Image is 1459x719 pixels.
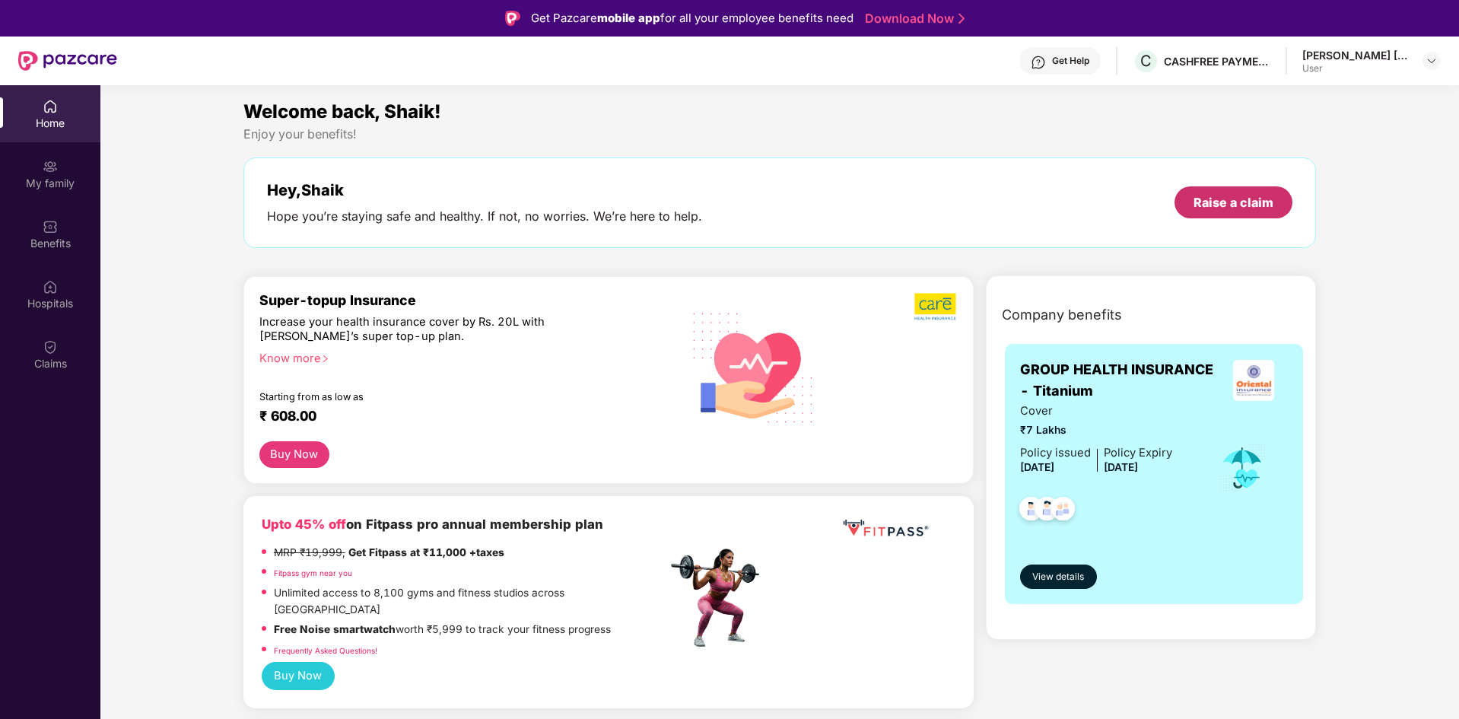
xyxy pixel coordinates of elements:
[259,315,601,345] div: Increase your health insurance cover by Rs. 20L with [PERSON_NAME]’s super top-up plan.
[505,11,520,26] img: Logo
[274,546,345,558] del: MRP ₹19,999,
[274,585,666,618] p: Unlimited access to 8,100 gyms and fitness studios across [GEOGRAPHIC_DATA]
[1164,54,1270,68] div: CASHFREE PAYMENTS INDIA PVT. LTD.
[348,546,504,558] strong: Get Fitpass at ₹11,000 +taxes
[840,514,931,542] img: fppp.png
[1002,304,1122,326] span: Company benefits
[1233,360,1274,401] img: insurerLogo
[1104,444,1172,462] div: Policy Expiry
[1020,422,1172,439] span: ₹7 Lakhs
[958,11,965,27] img: Stroke
[43,99,58,114] img: svg+xml;base64,PHN2ZyBpZD0iSG9tZSIgeG1sbnM9Imh0dHA6Ly93d3cudzMub3JnLzIwMDAvc3ZnIiB3aWR0aD0iMjAiIG...
[1020,565,1097,589] button: View details
[1031,55,1046,70] img: svg+xml;base64,PHN2ZyBpZD0iSGVscC0zMngzMiIgeG1sbnM9Imh0dHA6Ly93d3cudzMub3JnLzIwMDAvc3ZnIiB3aWR0aD...
[1218,443,1267,493] img: icon
[243,100,441,122] span: Welcome back, Shaik!
[1020,402,1172,420] span: Cover
[1020,359,1219,402] span: GROUP HEALTH INSURANCE - Titanium
[597,11,660,25] strong: mobile app
[666,545,773,651] img: fpp.png
[259,391,602,402] div: Starting from as low as
[321,355,329,363] span: right
[1028,492,1066,530] img: svg+xml;base64,PHN2ZyB4bWxucz0iaHR0cDovL3d3dy53My5vcmcvMjAwMC9zdmciIHdpZHRoPSI0OC45NDMiIGhlaWdodD...
[18,51,117,71] img: New Pazcare Logo
[914,292,958,321] img: b5dec4f62d2307b9de63beb79f102df3.png
[267,208,702,224] div: Hope you’re staying safe and healthy. If not, no worries. We’re here to help.
[1020,461,1054,473] span: [DATE]
[259,408,652,426] div: ₹ 608.00
[531,9,853,27] div: Get Pazcare for all your employee benefits need
[262,662,335,690] button: Buy Now
[1012,492,1050,530] img: svg+xml;base64,PHN2ZyB4bWxucz0iaHR0cDovL3d3dy53My5vcmcvMjAwMC9zdmciIHdpZHRoPSI0OC45NDMiIGhlaWdodD...
[274,622,611,638] p: worth ₹5,999 to track your fitness progress
[267,181,702,199] div: Hey, Shaik
[1020,444,1091,462] div: Policy issued
[1426,55,1438,67] img: svg+xml;base64,PHN2ZyBpZD0iRHJvcGRvd24tMzJ4MzIiIHhtbG5zPSJodHRwOi8vd3d3LnczLm9yZy8yMDAwL3N2ZyIgd2...
[259,441,329,468] button: Buy Now
[1044,492,1082,530] img: svg+xml;base64,PHN2ZyB4bWxucz0iaHR0cDovL3d3dy53My5vcmcvMjAwMC9zdmciIHdpZHRoPSI0OC45NDMiIGhlaWdodD...
[259,352,658,362] div: Know more
[1302,48,1409,62] div: [PERSON_NAME] [PERSON_NAME]
[243,126,1317,142] div: Enjoy your benefits!
[1302,62,1409,75] div: User
[274,623,396,635] strong: Free Noise smartwatch
[43,279,58,294] img: svg+xml;base64,PHN2ZyBpZD0iSG9zcGl0YWxzIiB4bWxucz0iaHR0cDovL3d3dy53My5vcmcvMjAwMC9zdmciIHdpZHRoPS...
[259,292,667,308] div: Super-topup Insurance
[43,219,58,234] img: svg+xml;base64,PHN2ZyBpZD0iQmVuZWZpdHMiIHhtbG5zPSJodHRwOi8vd3d3LnczLm9yZy8yMDAwL3N2ZyIgd2lkdGg9Ij...
[1140,52,1152,70] span: C
[1032,570,1084,584] span: View details
[262,517,603,532] b: on Fitpass pro annual membership plan
[262,517,346,532] b: Upto 45% off
[1052,55,1089,67] div: Get Help
[43,339,58,355] img: svg+xml;base64,PHN2ZyBpZD0iQ2xhaW0iIHhtbG5zPSJodHRwOi8vd3d3LnczLm9yZy8yMDAwL3N2ZyIgd2lkdGg9IjIwIi...
[274,568,352,577] a: Fitpass gym near you
[1194,194,1273,211] div: Raise a claim
[865,11,960,27] a: Download Now
[1104,461,1138,473] span: [DATE]
[681,293,826,441] img: svg+xml;base64,PHN2ZyB4bWxucz0iaHR0cDovL3d3dy53My5vcmcvMjAwMC9zdmciIHhtbG5zOnhsaW5rPSJodHRwOi8vd3...
[43,159,58,174] img: svg+xml;base64,PHN2ZyB3aWR0aD0iMjAiIGhlaWdodD0iMjAiIHZpZXdCb3g9IjAgMCAyMCAyMCIgZmlsbD0ibm9uZSIgeG...
[274,646,377,655] a: Frequently Asked Questions!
